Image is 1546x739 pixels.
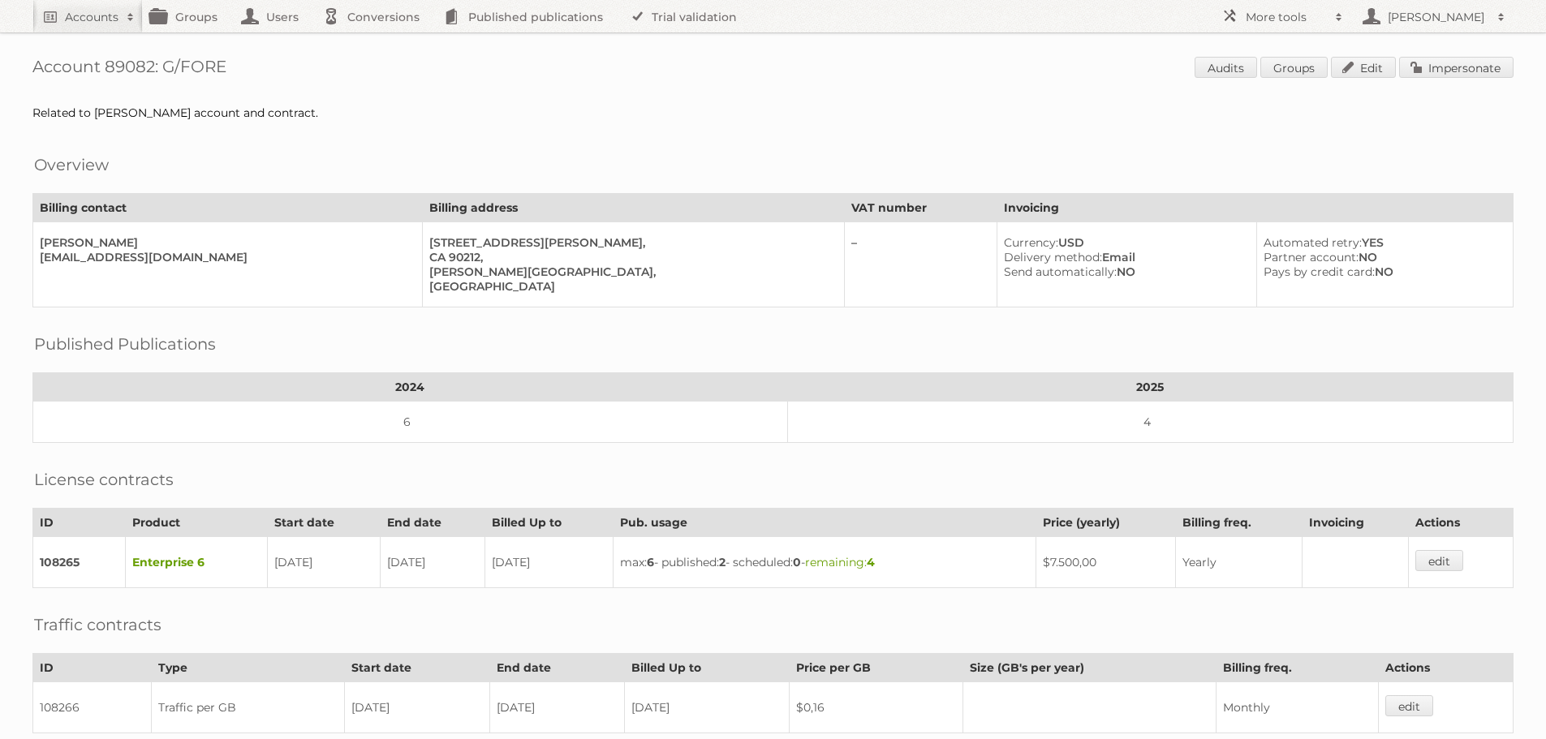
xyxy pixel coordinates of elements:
[1216,682,1379,733] td: Monthly
[429,250,831,264] div: CA 90212,
[1195,57,1257,78] a: Audits
[1004,235,1243,250] div: USD
[381,509,485,537] th: End date
[624,654,789,682] th: Billed Up to
[1415,550,1463,571] a: edit
[1036,509,1175,537] th: Price (yearly)
[719,555,726,569] strong: 2
[267,509,381,537] th: Start date
[845,222,997,307] td: –
[624,682,789,733] td: [DATE]
[33,194,423,222] th: Billing contact
[1379,654,1514,682] th: Actions
[345,654,490,682] th: Start date
[151,654,344,682] th: Type
[34,332,216,356] h2: Published Publications
[1264,264,1375,279] span: Pays by credit card:
[789,682,963,733] td: $0,16
[793,555,801,569] strong: 0
[485,509,614,537] th: Billed Up to
[34,153,109,177] h2: Overview
[345,682,490,733] td: [DATE]
[33,509,126,537] th: ID
[1264,250,1500,264] div: NO
[787,402,1513,443] td: 4
[963,654,1216,682] th: Size (GB's per year)
[1260,57,1328,78] a: Groups
[1264,250,1359,264] span: Partner account:
[151,682,344,733] td: Traffic per GB
[33,373,788,402] th: 2024
[1408,509,1513,537] th: Actions
[490,654,624,682] th: End date
[1175,537,1303,588] td: Yearly
[34,612,161,637] h2: Traffic contracts
[1004,264,1243,279] div: NO
[32,105,1514,120] div: Related to [PERSON_NAME] account and contract.
[1264,235,1500,250] div: YES
[429,264,831,279] div: [PERSON_NAME][GEOGRAPHIC_DATA],
[429,235,831,250] div: [STREET_ADDRESS][PERSON_NAME],
[1264,235,1362,250] span: Automated retry:
[65,9,118,25] h2: Accounts
[1036,537,1175,588] td: $7.500,00
[614,537,1036,588] td: max: - published: - scheduled: -
[805,555,875,569] span: remaining:
[647,555,654,569] strong: 6
[429,279,831,294] div: [GEOGRAPHIC_DATA]
[1216,654,1379,682] th: Billing freq.
[33,402,788,443] td: 6
[125,509,267,537] th: Product
[40,235,409,250] div: [PERSON_NAME]
[125,537,267,588] td: Enterprise 6
[1004,235,1058,250] span: Currency:
[1004,250,1243,264] div: Email
[1303,509,1409,537] th: Invoicing
[1385,695,1433,716] a: edit
[787,373,1513,402] th: 2025
[485,537,614,588] td: [DATE]
[1175,509,1303,537] th: Billing freq.
[997,194,1514,222] th: Invoicing
[423,194,845,222] th: Billing address
[1264,264,1500,279] div: NO
[1004,264,1117,279] span: Send automatically:
[490,682,624,733] td: [DATE]
[40,250,409,264] div: [EMAIL_ADDRESS][DOMAIN_NAME]
[1399,57,1514,78] a: Impersonate
[1246,9,1327,25] h2: More tools
[867,555,875,569] strong: 4
[1384,9,1489,25] h2: [PERSON_NAME]
[32,57,1514,81] h1: Account 89082: G/FORE
[614,509,1036,537] th: Pub. usage
[789,654,963,682] th: Price per GB
[1331,57,1396,78] a: Edit
[34,467,174,492] h2: License contracts
[33,654,152,682] th: ID
[267,537,381,588] td: [DATE]
[845,194,997,222] th: VAT number
[1004,250,1102,264] span: Delivery method:
[33,537,126,588] td: 108265
[381,537,485,588] td: [DATE]
[33,682,152,733] td: 108266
